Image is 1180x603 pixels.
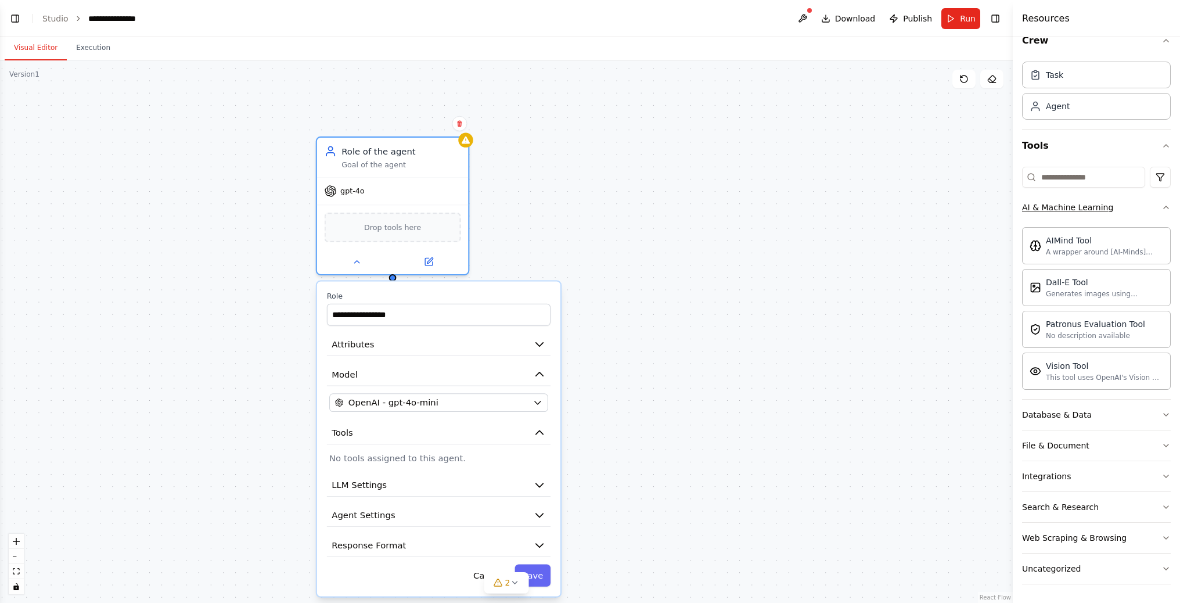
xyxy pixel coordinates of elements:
[329,393,548,412] button: OpenAI - gpt-4o-mini
[1022,130,1171,162] button: Tools
[1030,240,1041,252] img: Aimindtool
[332,338,374,350] span: Attributes
[903,13,932,24] span: Publish
[1022,471,1071,482] div: Integrations
[332,509,395,521] span: Agent Settings
[1022,222,1171,399] div: AI & Machine Learning
[1022,409,1092,421] div: Database & Data
[9,564,24,579] button: fit view
[1030,282,1041,293] img: Dalletool
[42,13,148,24] nav: breadcrumb
[332,479,387,491] span: LLM Settings
[327,292,551,301] label: Role
[5,36,67,60] button: Visual Editor
[1046,235,1163,246] div: AIMind Tool
[348,397,438,409] span: OpenAI - gpt-4o-mini
[484,572,529,594] button: 2
[816,8,880,29] button: Download
[1022,12,1070,26] h4: Resources
[327,504,551,527] button: Agent Settings
[327,363,551,386] button: Model
[332,426,353,439] span: Tools
[452,116,467,131] button: Delete node
[1022,563,1081,575] div: Uncategorized
[1046,100,1070,112] div: Agent
[1022,400,1171,430] button: Database & Data
[1030,324,1041,335] img: Patronusevaltool
[1022,202,1113,213] div: AI & Machine Learning
[394,254,463,269] button: Open in side panel
[1022,57,1171,129] div: Crew
[1022,192,1171,222] button: AI & Machine Learning
[1022,440,1089,451] div: File & Document
[327,333,551,356] button: Attributes
[316,137,470,275] div: Role of the agentGoal of the agentgpt-4oDrop tools hereRoleAttributesModelOpenAI - gpt-4o-miniToo...
[1046,318,1145,330] div: Patronus Evaluation Tool
[1046,373,1163,382] div: This tool uses OpenAI's Vision API to describe the contents of an image.
[9,534,24,594] div: React Flow controls
[42,14,69,23] a: Studio
[327,534,551,557] button: Response Format
[1022,24,1171,57] button: Crew
[505,577,510,588] span: 2
[1022,461,1171,491] button: Integrations
[1022,532,1127,544] div: Web Scraping & Browsing
[1022,430,1171,461] button: File & Document
[1046,289,1163,299] div: Generates images using OpenAI's Dall-E model.
[332,368,358,381] span: Model
[329,452,548,464] p: No tools assigned to this agent.
[340,186,365,196] span: gpt-4o
[341,160,461,170] div: Goal of the agent
[960,13,976,24] span: Run
[327,422,551,444] button: Tools
[9,549,24,564] button: zoom out
[1022,162,1171,594] div: Tools
[332,539,406,551] span: Response Format
[1046,247,1163,257] div: A wrapper around [AI-Minds]([URL][DOMAIN_NAME]). Useful for when you need answers to questions fr...
[7,10,23,27] button: Show left sidebar
[1046,331,1145,340] div: No description available
[9,70,39,79] div: Version 1
[1046,360,1163,372] div: Vision Tool
[1022,554,1171,584] button: Uncategorized
[364,221,421,234] span: Drop tools here
[1022,492,1171,522] button: Search & Research
[327,474,551,497] button: LLM Settings
[1046,277,1163,288] div: Dall-E Tool
[466,565,510,587] button: Cancel
[1022,523,1171,553] button: Web Scraping & Browsing
[9,579,24,594] button: toggle interactivity
[1046,69,1063,81] div: Task
[515,565,551,587] button: Save
[835,13,876,24] span: Download
[884,8,937,29] button: Publish
[67,36,120,60] button: Execution
[941,8,980,29] button: Run
[1022,501,1099,513] div: Search & Research
[1030,365,1041,377] img: Visiontool
[341,145,461,157] div: Role of the agent
[987,10,1003,27] button: Hide right sidebar
[980,594,1011,601] a: React Flow attribution
[9,534,24,549] button: zoom in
